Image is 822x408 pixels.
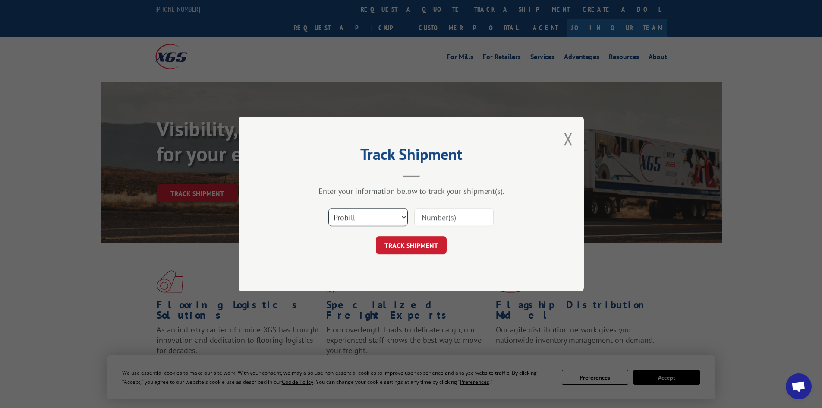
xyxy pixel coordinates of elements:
[786,373,812,399] div: Open chat
[376,236,447,254] button: TRACK SHIPMENT
[564,127,573,150] button: Close modal
[282,186,541,196] div: Enter your information below to track your shipment(s).
[282,148,541,164] h2: Track Shipment
[414,208,494,226] input: Number(s)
